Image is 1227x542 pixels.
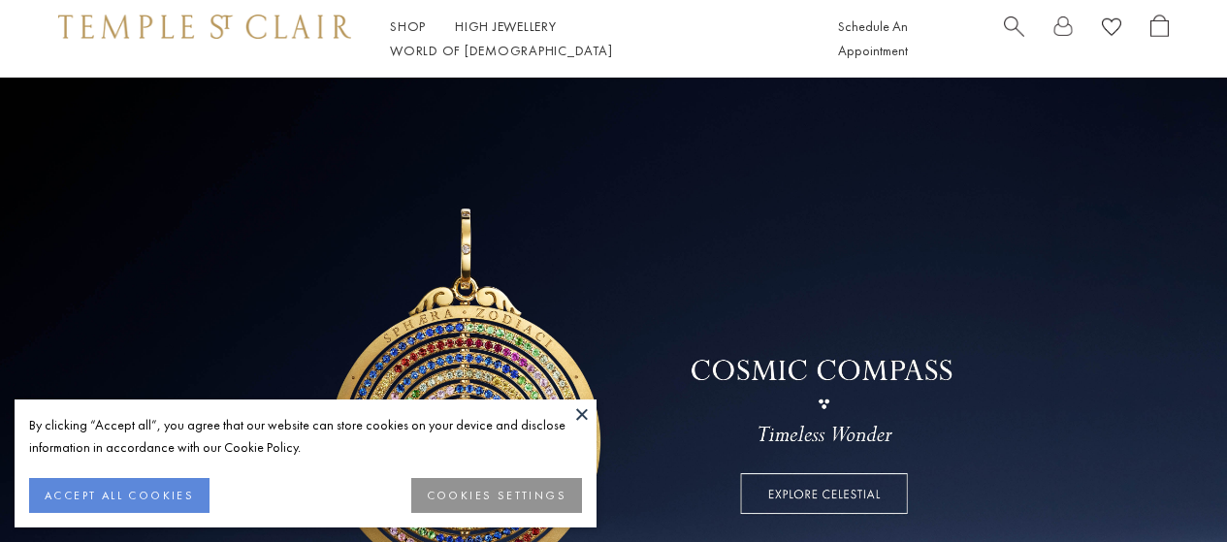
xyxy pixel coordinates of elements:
[1102,15,1121,45] a: View Wishlist
[390,42,612,59] a: World of [DEMOGRAPHIC_DATA]World of [DEMOGRAPHIC_DATA]
[411,478,582,513] button: COOKIES SETTINGS
[390,15,794,63] nav: Main navigation
[390,17,426,35] a: ShopShop
[29,414,582,459] div: By clicking “Accept all”, you agree that our website can store cookies on your device and disclos...
[838,17,908,59] a: Schedule An Appointment
[455,17,557,35] a: High JewelleryHigh Jewellery
[29,478,210,513] button: ACCEPT ALL COOKIES
[58,15,351,38] img: Temple St. Clair
[1150,15,1169,63] a: Open Shopping Bag
[1004,15,1024,63] a: Search
[1130,451,1208,523] iframe: Gorgias live chat messenger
